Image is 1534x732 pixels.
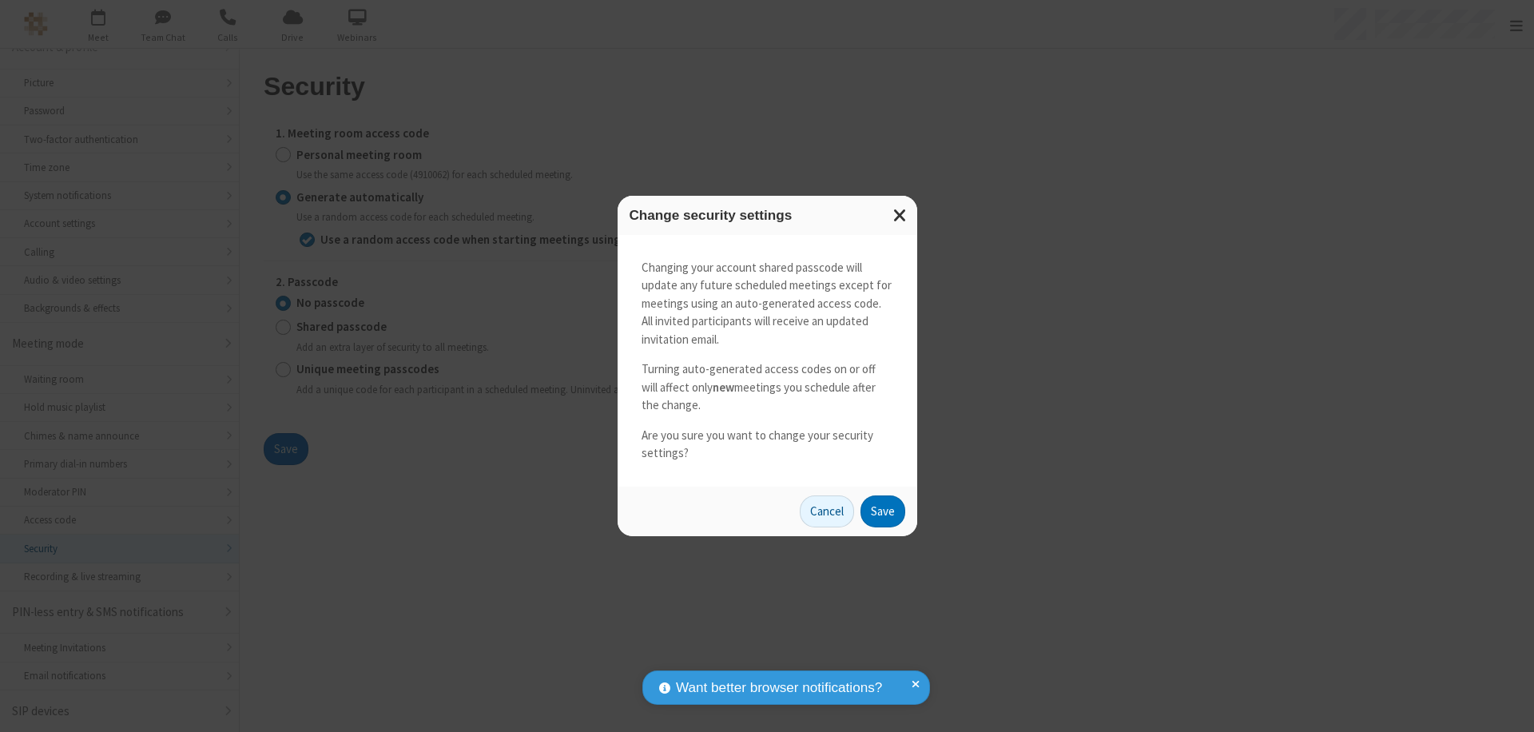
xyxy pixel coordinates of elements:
[642,259,893,349] p: Changing your account shared passcode will update any future scheduled meetings except for meetin...
[642,427,893,463] p: Are you sure you want to change your security settings?
[800,495,854,527] button: Cancel
[713,380,734,395] strong: new
[630,208,905,223] h3: Change security settings
[676,678,882,698] span: Want better browser notifications?
[884,196,917,235] button: Close modal
[860,495,905,527] button: Save
[642,360,893,415] p: Turning auto-generated access codes on or off will affect only meetings you schedule after the ch...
